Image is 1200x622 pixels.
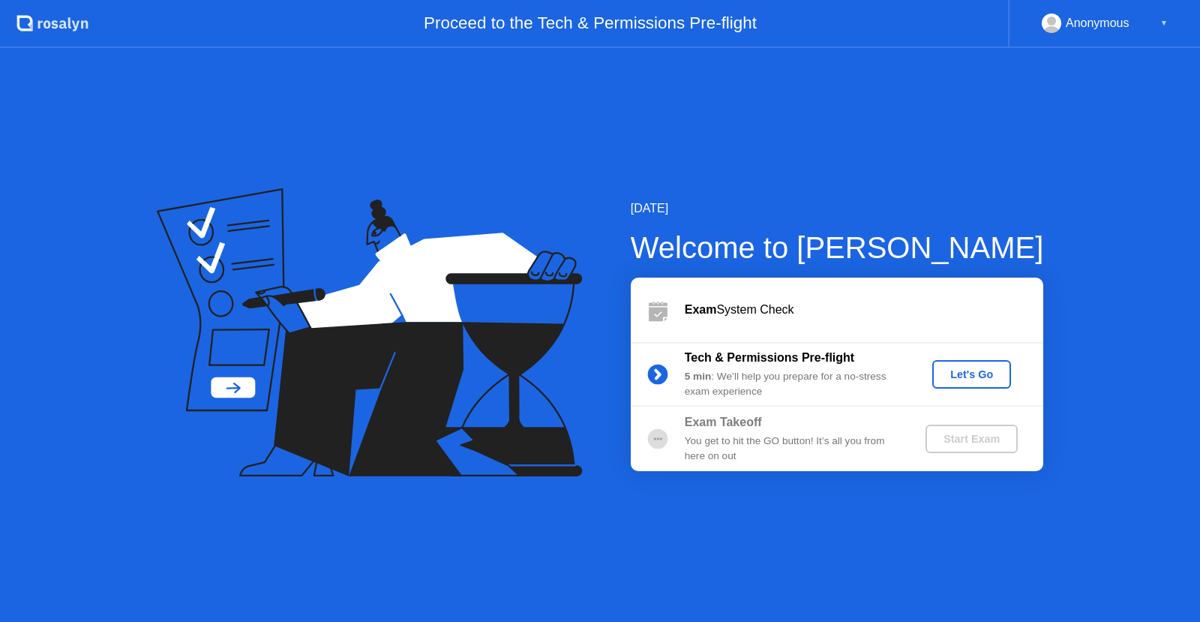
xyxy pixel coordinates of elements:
div: You get to hit the GO button! It’s all you from here on out [685,434,901,464]
div: [DATE] [631,200,1044,218]
div: Anonymous [1066,14,1129,33]
button: Start Exam [925,425,1018,453]
button: Let's Go [932,360,1011,389]
b: Tech & Permissions Pre-flight [685,351,854,364]
div: Let's Go [938,368,1005,380]
div: ▼ [1160,14,1168,33]
b: Exam Takeoff [685,416,762,428]
b: Exam [685,303,717,316]
div: System Check [685,301,1043,319]
b: 5 min [685,371,712,382]
div: Welcome to [PERSON_NAME] [631,225,1044,270]
div: : We’ll help you prepare for a no-stress exam experience [685,369,901,400]
div: Start Exam [931,433,1012,445]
